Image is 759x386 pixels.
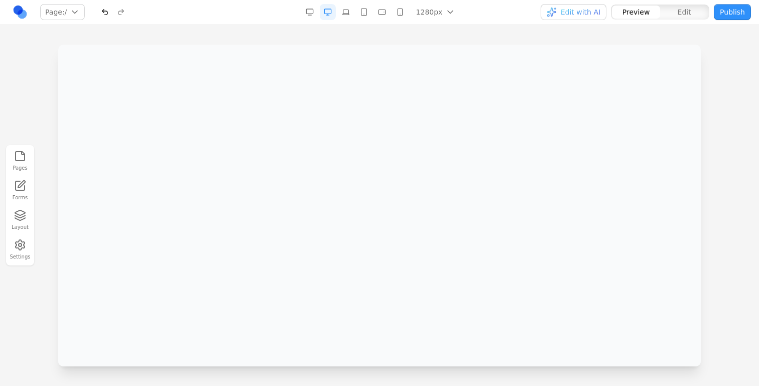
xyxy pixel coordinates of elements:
button: Laptop [338,4,354,20]
button: Layout [9,207,31,233]
button: Desktop [320,4,336,20]
iframe: Preview [58,45,701,366]
button: Mobile Landscape [374,4,390,20]
span: Edit [678,7,691,17]
button: Tablet [356,4,372,20]
button: Edit with AI [541,4,606,20]
button: Publish [714,4,751,20]
button: Page:/ [40,4,85,20]
span: Preview [622,7,650,17]
span: Edit with AI [561,7,600,17]
button: Settings [9,237,31,263]
button: 1280px [410,4,462,20]
button: Desktop Wide [302,4,318,20]
button: Mobile [392,4,408,20]
a: Forms [9,178,31,203]
button: Pages [9,148,31,174]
